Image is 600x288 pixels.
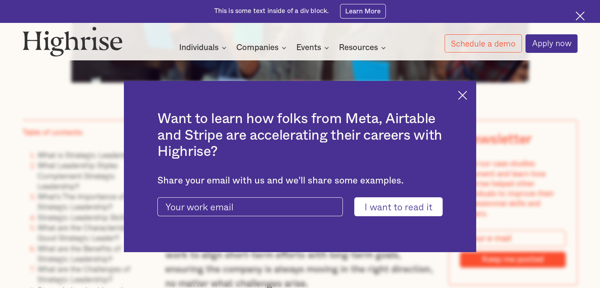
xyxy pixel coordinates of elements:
[157,197,343,216] input: Your work email
[354,197,443,216] input: I want to read it
[576,11,585,21] img: Cross icon
[179,43,219,52] div: Individuals
[445,34,522,52] a: Schedule a demo
[214,7,329,16] div: This is some text inside of a div block.
[525,34,578,53] a: Apply now
[157,111,442,160] h2: Want to learn how folks from Meta, Airtable and Stripe are accelerating their careers with Highrise?
[458,91,467,100] img: Cross icon
[340,4,386,18] a: Learn More
[157,197,442,216] form: current-ascender-blog-article-modal-form
[22,26,123,57] img: Highrise logo
[296,43,331,52] div: Events
[296,43,321,52] div: Events
[339,43,388,52] div: Resources
[339,43,378,52] div: Resources
[157,175,442,186] div: Share your email with us and we'll share some examples.
[179,43,229,52] div: Individuals
[236,43,279,52] div: Companies
[236,43,289,52] div: Companies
